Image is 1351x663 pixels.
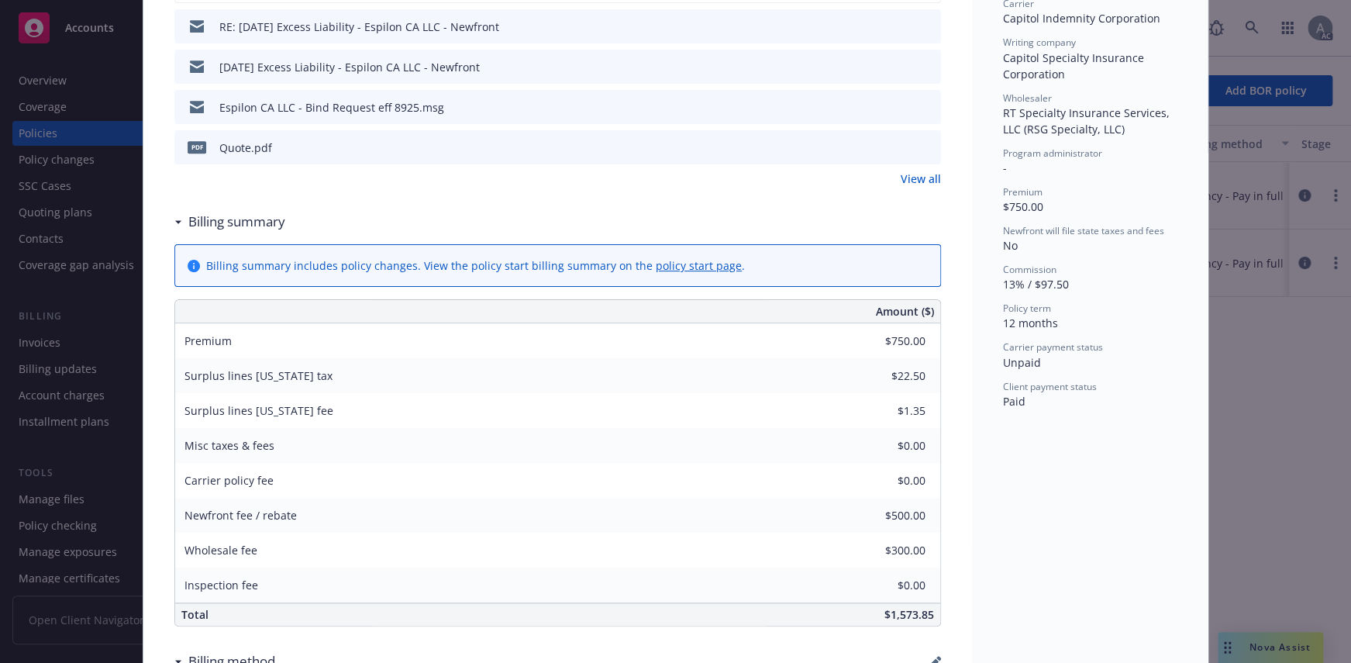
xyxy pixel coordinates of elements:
[834,469,935,492] input: 0.00
[834,399,935,423] input: 0.00
[184,368,333,383] span: Surplus lines [US_STATE] tax
[188,212,285,232] h3: Billing summary
[921,99,935,116] button: preview file
[834,330,935,353] input: 0.00
[219,19,499,35] div: RE: [DATE] Excess Liability - Espilon CA LLC - Newfront
[896,59,908,75] button: download file
[1003,147,1102,160] span: Program administrator
[184,578,258,592] span: Inspection fee
[1003,161,1007,175] span: -
[921,140,935,156] button: preview file
[884,607,934,622] span: $1,573.85
[219,140,272,156] div: Quote.pdf
[184,403,333,418] span: Surplus lines [US_STATE] fee
[219,99,444,116] div: Espilon CA LLC - Bind Request eff 8925.msg
[1003,394,1025,409] span: Paid
[834,539,935,562] input: 0.00
[921,19,935,35] button: preview file
[184,438,274,453] span: Misc taxes & fees
[1003,11,1160,26] span: Capitol Indemnity Corporation
[1003,340,1103,354] span: Carrier payment status
[184,543,257,558] span: Wholesale fee
[181,607,209,622] span: Total
[901,171,941,187] a: View all
[834,574,935,597] input: 0.00
[834,504,935,527] input: 0.00
[896,140,908,156] button: download file
[184,473,274,488] span: Carrier policy fee
[1003,50,1147,81] span: Capitol Specialty Insurance Corporation
[1003,105,1173,136] span: RT Specialty Insurance Services, LLC (RSG Specialty, LLC)
[834,364,935,388] input: 0.00
[1003,263,1056,276] span: Commission
[896,19,908,35] button: download file
[1003,92,1052,105] span: Wholesaler
[1003,185,1043,199] span: Premium
[876,303,934,319] span: Amount ($)
[219,59,480,75] div: [DATE] Excess Liability - Espilon CA LLC - Newfront
[206,257,745,274] div: Billing summary includes policy changes. View the policy start billing summary on the .
[834,434,935,458] input: 0.00
[174,212,285,232] div: Billing summary
[1003,224,1164,237] span: Newfront will file state taxes and fees
[1003,238,1018,253] span: No
[921,59,935,75] button: preview file
[184,508,297,523] span: Newfront fee / rebate
[1003,277,1069,292] span: 13% / $97.50
[656,258,742,273] a: policy start page
[1003,36,1076,49] span: Writing company
[188,141,206,153] span: pdf
[896,99,908,116] button: download file
[1003,302,1051,315] span: Policy term
[184,333,232,348] span: Premium
[1003,199,1043,214] span: $750.00
[1003,355,1041,370] span: Unpaid
[1003,380,1097,393] span: Client payment status
[1003,316,1058,330] span: 12 months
